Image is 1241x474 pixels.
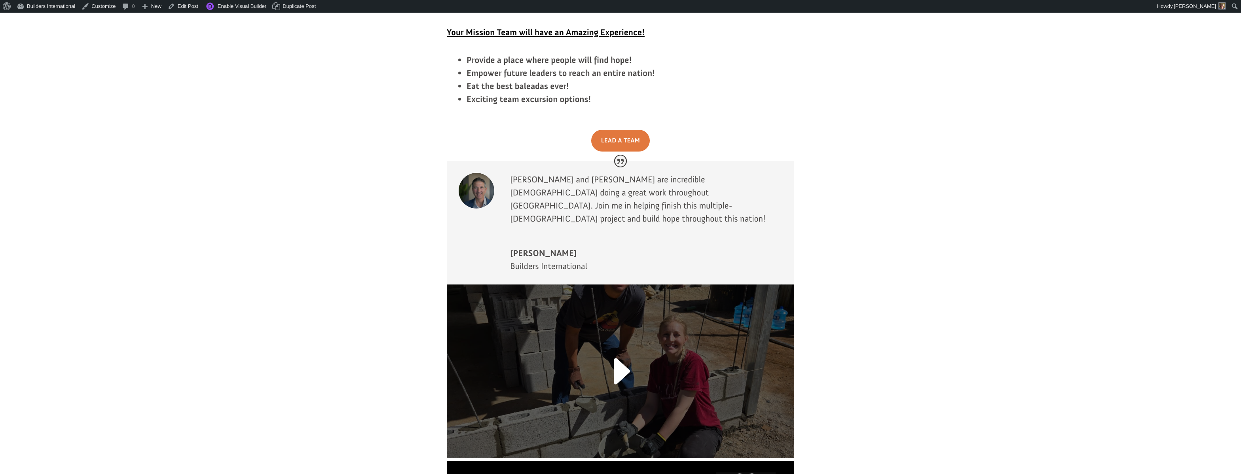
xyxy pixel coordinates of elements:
[510,246,782,260] span: [PERSON_NAME]
[447,27,645,38] span: Your Mission Team will have an Amazing Experience!
[510,174,765,224] span: [PERSON_NAME] and [PERSON_NAME] are incredible [DEMOGRAPHIC_DATA] doing a great work throughout [...
[467,94,591,104] strong: ​Exciting team excursion options!
[1174,3,1216,9] span: [PERSON_NAME]
[467,68,655,78] strong: Empower future leaders to reach an entire nation!
[467,55,632,65] strong: Provide a place where people will find hope!
[467,81,569,91] strong: ​Eat the best baleadas ever!
[510,261,587,271] span: Builders International
[591,130,650,152] a: Lead A Team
